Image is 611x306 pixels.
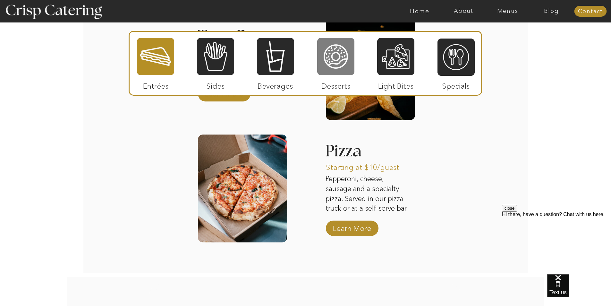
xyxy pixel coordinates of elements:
p: Entrées [134,75,177,94]
a: Home [398,8,442,14]
a: About [442,8,486,14]
a: Contact [574,8,607,15]
iframe: podium webchat widget bubble [547,274,611,306]
a: Learn More [203,83,245,101]
p: Starting at $10/guest [326,156,411,175]
a: Learn More [331,217,373,236]
a: Menus [486,8,530,14]
p: Light Bites [375,75,417,94]
p: Beverages [254,75,297,94]
h3: Pizza [325,143,392,162]
p: Pepperoni, cheese, sausage and a specialty pizza. Served in our pizza truck or at a self-serve bar [326,174,411,214]
h3: Taco Bar [198,28,287,36]
iframe: podium webchat widget prompt [502,205,611,282]
a: Blog [530,8,573,14]
p: Sides [194,75,237,94]
p: Desserts [315,75,357,94]
p: Specials [435,75,477,94]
